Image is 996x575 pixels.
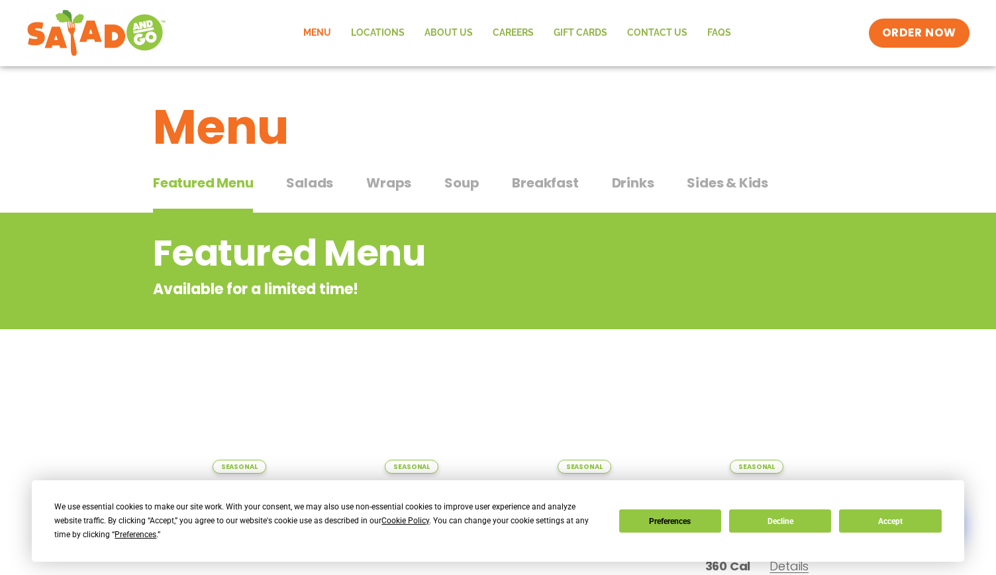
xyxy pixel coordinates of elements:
[687,173,768,193] span: Sides & Kids
[153,168,843,213] div: Tabbed content
[366,173,411,193] span: Wraps
[558,460,611,474] span: Seasonal
[115,530,156,539] span: Preferences
[415,18,483,48] a: About Us
[336,374,489,474] img: Product photo for Southwest Harvest Wrap
[293,18,741,48] nav: Menu
[286,173,333,193] span: Salads
[26,7,166,60] img: new-SAG-logo-768×292
[697,18,741,48] a: FAQs
[32,480,964,562] div: Cookie Consent Prompt
[54,500,603,542] div: We use essential cookies to make our site work. With your consent, we may also use non-essential ...
[729,509,831,533] button: Decline
[869,19,970,48] a: ORDER NOW
[617,18,697,48] a: Contact Us
[544,18,617,48] a: GIFT CARDS
[341,18,415,48] a: Locations
[153,91,843,163] h1: Menu
[153,173,253,193] span: Featured Menu
[681,374,834,474] img: Product photo for Blackberry Bramble Lemonade
[839,509,941,533] button: Accept
[730,460,783,474] span: Seasonal
[153,278,736,300] p: Available for a limited time!
[508,374,661,474] img: Product photo for Apple Cider Lemonade
[213,460,266,474] span: Seasonal
[153,227,736,280] h2: Featured Menu
[612,173,654,193] span: Drinks
[619,509,721,533] button: Preferences
[381,516,429,525] span: Cookie Policy
[882,25,956,41] span: ORDER NOW
[770,558,809,574] span: Details
[293,18,341,48] a: Menu
[444,173,479,193] span: Soup
[163,374,316,474] img: Product photo for Southwest Harvest Salad
[385,460,438,474] span: Seasonal
[512,173,578,193] span: Breakfast
[705,557,751,575] span: 360 Cal
[483,18,544,48] a: Careers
